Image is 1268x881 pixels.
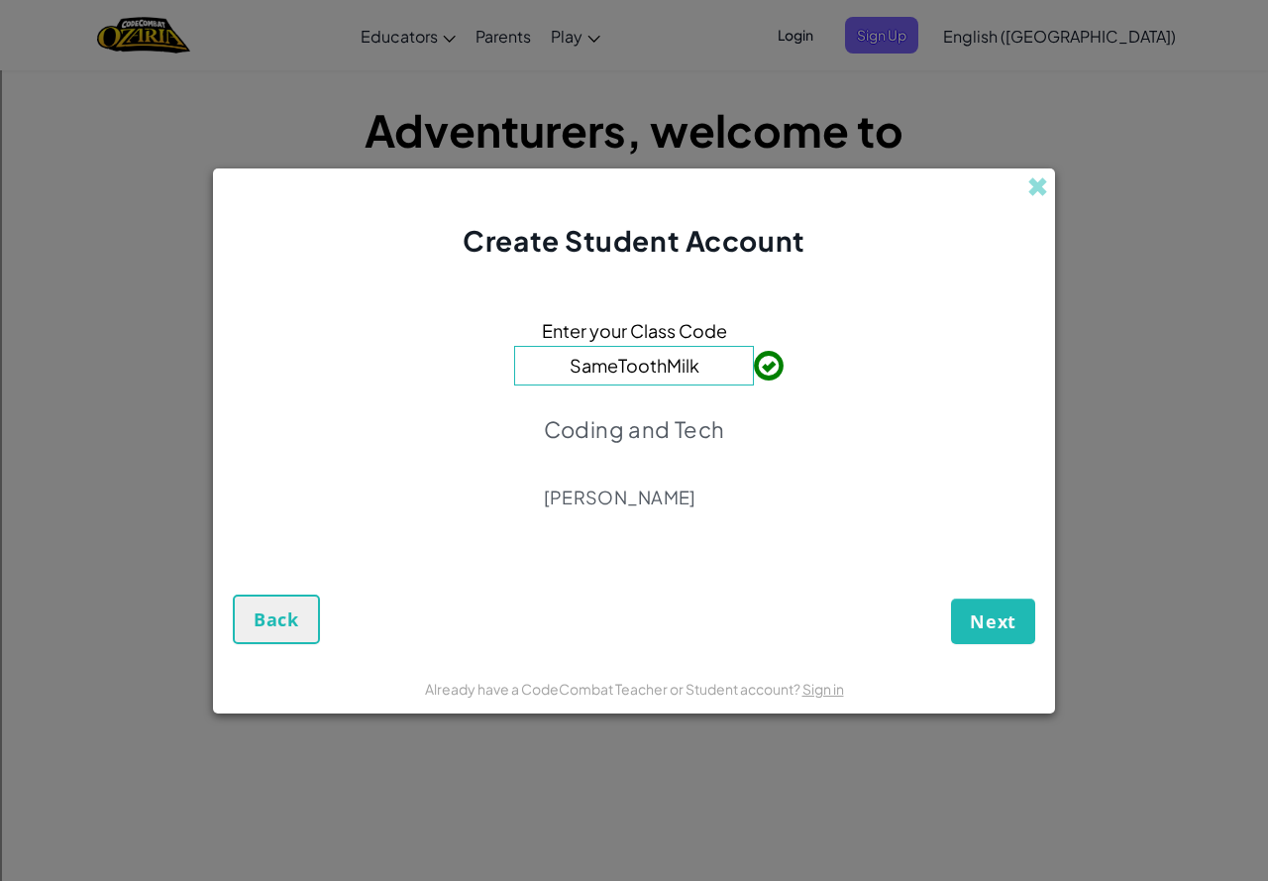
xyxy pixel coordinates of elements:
[544,415,725,443] p: Coding and Tech
[970,609,1016,633] span: Next
[544,486,725,509] p: [PERSON_NAME]
[951,599,1035,644] button: Next
[233,595,320,644] button: Back
[542,316,727,345] span: Enter your Class Code
[425,680,802,698] span: Already have a CodeCombat Teacher or Student account?
[463,223,804,258] span: Create Student Account
[254,607,299,631] span: Back
[802,680,844,698] a: Sign in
